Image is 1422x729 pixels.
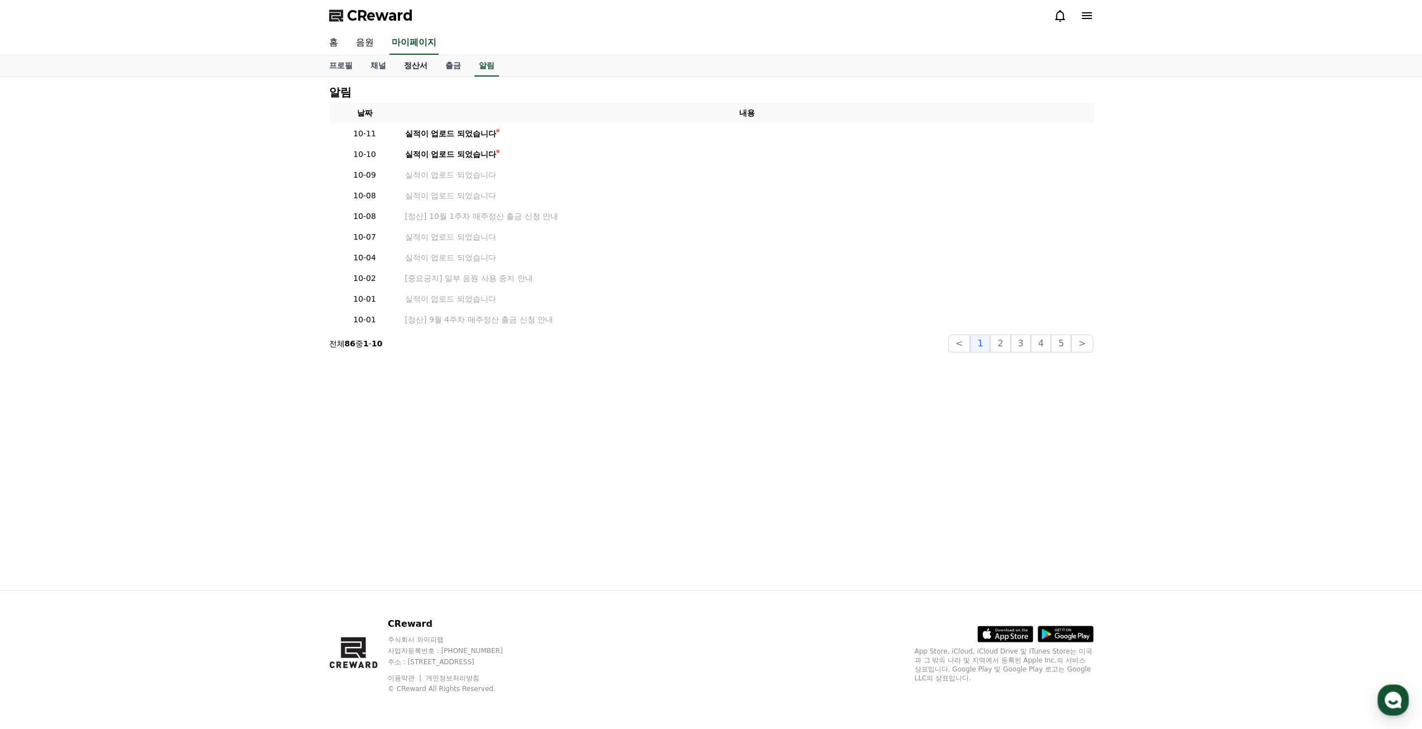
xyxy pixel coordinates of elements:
a: 정산서 [395,55,436,77]
a: 실적이 업로드 되었습니다 [405,128,1089,140]
a: 이용약관 [388,674,423,682]
button: > [1071,335,1093,352]
p: 10-08 [334,211,396,222]
a: 실적이 업로드 되었습니다 [405,149,1089,160]
span: 대화 [102,371,116,380]
a: 실적이 업로드 되었습니다 [405,252,1089,264]
p: App Store, iCloud, iCloud Drive 및 iTunes Store는 미국과 그 밖의 나라 및 지역에서 등록된 Apple Inc.의 서비스 상표입니다. Goo... [915,647,1093,683]
div: 실적이 업로드 되었습니다 [405,128,497,140]
a: 실적이 업로드 되었습니다 [405,293,1089,305]
a: [정산] 9월 4주차 매주정산 출금 신청 안내 [405,314,1089,326]
a: 알림 [474,55,499,77]
a: 출금 [436,55,470,77]
p: 10-01 [334,314,396,326]
a: CReward [329,7,413,25]
p: 10-09 [334,169,396,181]
p: 주소 : [STREET_ADDRESS] [388,657,524,666]
a: 프로필 [320,55,362,77]
th: 날짜 [329,103,401,123]
a: [정산] 10월 1주차 매주정산 출금 신청 안내 [405,211,1089,222]
a: 대화 [74,354,144,382]
p: © CReward All Rights Reserved. [388,684,524,693]
a: 홈 [3,354,74,382]
a: 실적이 업로드 되었습니다 [405,231,1089,243]
button: 2 [990,335,1010,352]
strong: 86 [345,339,355,348]
a: 마이페이지 [389,31,439,55]
p: 10-02 [334,273,396,284]
button: 1 [970,335,990,352]
p: 10-08 [334,190,396,202]
p: 10-01 [334,293,396,305]
a: 실적이 업로드 되었습니다 [405,169,1089,181]
span: 홈 [35,371,42,380]
p: 주식회사 와이피랩 [388,635,524,644]
p: 10-11 [334,128,396,140]
button: 5 [1051,335,1071,352]
span: CReward [347,7,413,25]
button: < [948,335,970,352]
p: 전체 중 - [329,338,383,349]
a: 실적이 업로드 되었습니다 [405,190,1089,202]
h4: 알림 [329,86,351,98]
a: 홈 [320,31,347,55]
a: 개인정보처리방침 [426,674,479,682]
strong: 1 [363,339,369,348]
a: [중요공지] 일부 음원 사용 중지 안내 [405,273,1089,284]
div: 실적이 업로드 되었습니다 [405,149,497,160]
a: 채널 [362,55,395,77]
strong: 10 [372,339,382,348]
a: 설정 [144,354,215,382]
th: 내용 [401,103,1093,123]
p: 10-04 [334,252,396,264]
p: 사업자등록번호 : [PHONE_NUMBER] [388,646,524,655]
span: 설정 [173,371,186,380]
button: 4 [1031,335,1051,352]
p: 10-07 [334,231,396,243]
button: 3 [1011,335,1031,352]
a: 음원 [347,31,383,55]
p: CReward [388,617,524,631]
p: 10-10 [334,149,396,160]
